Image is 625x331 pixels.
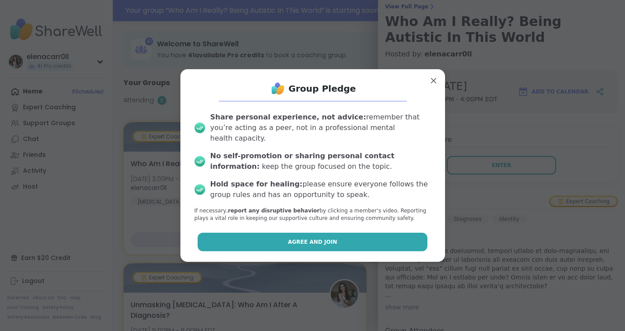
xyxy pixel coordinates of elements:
img: ShareWell Logo [269,80,287,97]
b: No self-promotion or sharing personal contact information: [210,152,395,171]
span: Agree and Join [288,238,337,246]
button: Agree and Join [198,233,427,251]
p: If necessary, by clicking a member‘s video. Reporting plays a vital role in keeping our supportiv... [195,207,431,222]
b: report any disruptive behavior [228,208,320,214]
b: Hold space for healing: [210,180,303,188]
div: keep the group focused on the topic. [210,151,431,172]
b: Share personal experience, not advice: [210,113,367,121]
h1: Group Pledge [288,82,356,95]
div: remember that you’re acting as a peer, not in a professional mental health capacity. [210,112,431,144]
div: please ensure everyone follows the group rules and has an opportunity to speak. [210,179,431,200]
